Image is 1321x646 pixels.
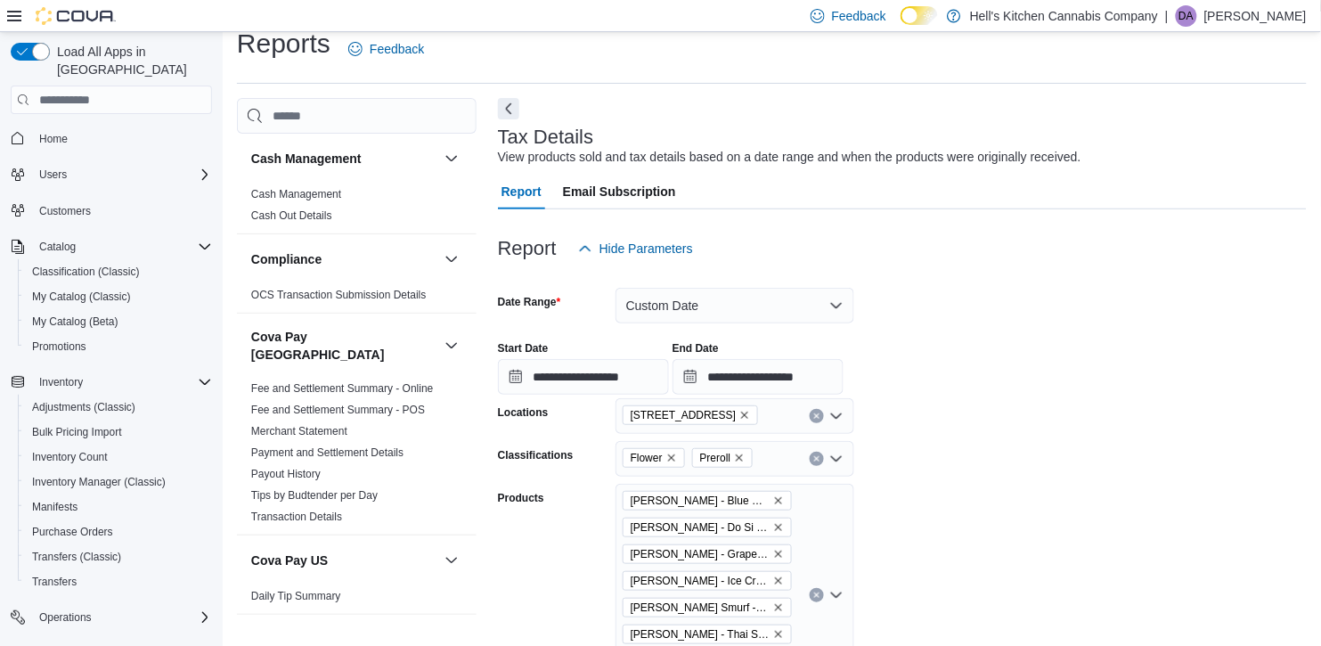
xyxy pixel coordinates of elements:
[32,425,122,439] span: Bulk Pricing Import
[39,132,68,146] span: Home
[251,590,341,602] a: Daily Tip Summary
[4,162,219,187] button: Users
[251,187,341,201] span: Cash Management
[251,250,437,268] button: Compliance
[251,425,347,437] a: Merchant Statement
[623,571,792,591] span: Greenleaf - Ice Cream Cake - Flower - 3.5g
[18,420,219,445] button: Bulk Pricing Import
[251,510,342,524] span: Transaction Details
[32,164,74,185] button: Users
[18,445,219,470] button: Inventory Count
[441,550,462,571] button: Cova Pay US
[32,372,212,393] span: Inventory
[25,336,212,357] span: Promotions
[441,148,462,169] button: Cash Management
[623,598,792,617] span: Greenleaf - Papa Smurf - Flower 3.5g
[18,284,219,309] button: My Catalog (Classic)
[251,250,322,268] h3: Compliance
[773,522,784,533] button: Remove Greenleaf - Do Si Do - Flower - 3.5g from selection in this group
[498,491,544,505] label: Products
[25,397,212,418] span: Adjustments (Classic)
[32,236,212,258] span: Catalog
[39,610,92,625] span: Operations
[498,127,594,148] h3: Tax Details
[810,452,824,466] button: Clear input
[810,409,824,423] button: Clear input
[773,549,784,560] button: Remove Greenleaf - Grapes & Cream - Flower - 3.5g from selection in this group
[498,295,561,309] label: Date Range
[739,410,750,421] button: Remove 356 West 40th Street from selection in this group
[251,328,437,364] button: Cova Pay [GEOGRAPHIC_DATA]
[773,576,784,586] button: Remove Greenleaf - Ice Cream Cake - Flower - 3.5g from selection in this group
[50,43,212,78] span: Load All Apps in [GEOGRAPHIC_DATA]
[251,289,427,301] a: OCS Transaction Submission Details
[251,446,404,459] a: Payment and Settlement Details
[25,261,212,282] span: Classification (Classic)
[32,607,99,628] button: Operations
[25,521,120,543] a: Purchase Orders
[18,259,219,284] button: Classification (Classic)
[1165,5,1169,27] p: |
[251,209,332,222] a: Cash Out Details
[251,552,437,569] button: Cova Pay US
[623,625,792,644] span: Greenleaf - Thai Stick - Flower 3.5g
[25,546,128,568] a: Transfers (Classic)
[32,372,90,393] button: Inventory
[32,525,113,539] span: Purchase Orders
[631,599,770,617] span: [PERSON_NAME] Smurf - Flower 3.5g
[631,626,770,643] span: [PERSON_NAME] - Thai Stick - Flower 3.5g
[441,335,462,356] button: Cova Pay [GEOGRAPHIC_DATA]
[251,552,328,569] h3: Cova Pay US
[692,448,754,468] span: Preroll
[623,518,792,537] span: Greenleaf - Do Si Do - Flower - 3.5g
[501,174,542,209] span: Report
[25,496,212,518] span: Manifests
[623,405,759,425] span: 356 West 40th Street
[441,249,462,270] button: Compliance
[832,7,886,25] span: Feedback
[251,468,321,480] a: Payout History
[25,496,85,518] a: Manifests
[251,188,341,200] a: Cash Management
[18,309,219,334] button: My Catalog (Beta)
[25,311,126,332] a: My Catalog (Beta)
[666,453,677,463] button: Remove Flower from selection in this group
[32,200,98,222] a: Customers
[32,475,166,489] span: Inventory Manager (Classic)
[4,198,219,224] button: Customers
[970,5,1158,27] p: Hell's Kitchen Cannabis Company
[563,174,676,209] span: Email Subscription
[25,546,212,568] span: Transfers (Classic)
[631,492,770,510] span: [PERSON_NAME] - Blue Dream - Flower - 3.5g
[237,284,477,313] div: Compliance
[498,448,574,462] label: Classifications
[237,184,477,233] div: Cash Management
[25,571,212,593] span: Transfers
[673,341,719,356] label: End Date
[251,404,425,416] a: Fee and Settlement Summary - POS
[18,334,219,359] button: Promotions
[829,409,844,423] button: Open list of options
[901,25,901,26] span: Dark Mode
[616,288,854,323] button: Custom Date
[700,449,731,467] span: Preroll
[32,127,212,149] span: Home
[251,382,434,395] a: Fee and Settlement Summary - Online
[251,424,347,438] span: Merchant Statement
[39,240,76,254] span: Catalog
[25,286,138,307] a: My Catalog (Classic)
[1179,5,1195,27] span: DA
[251,288,427,302] span: OCS Transaction Submission Details
[25,471,173,493] a: Inventory Manager (Classic)
[32,164,212,185] span: Users
[498,341,549,356] label: Start Date
[251,446,404,460] span: Payment and Settlement Details
[25,446,212,468] span: Inventory Count
[829,452,844,466] button: Open list of options
[36,7,116,25] img: Cova
[4,125,219,151] button: Home
[251,488,378,503] span: Tips by Budtender per Day
[498,359,669,395] input: Press the down key to open a popover containing a calendar.
[251,467,321,481] span: Payout History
